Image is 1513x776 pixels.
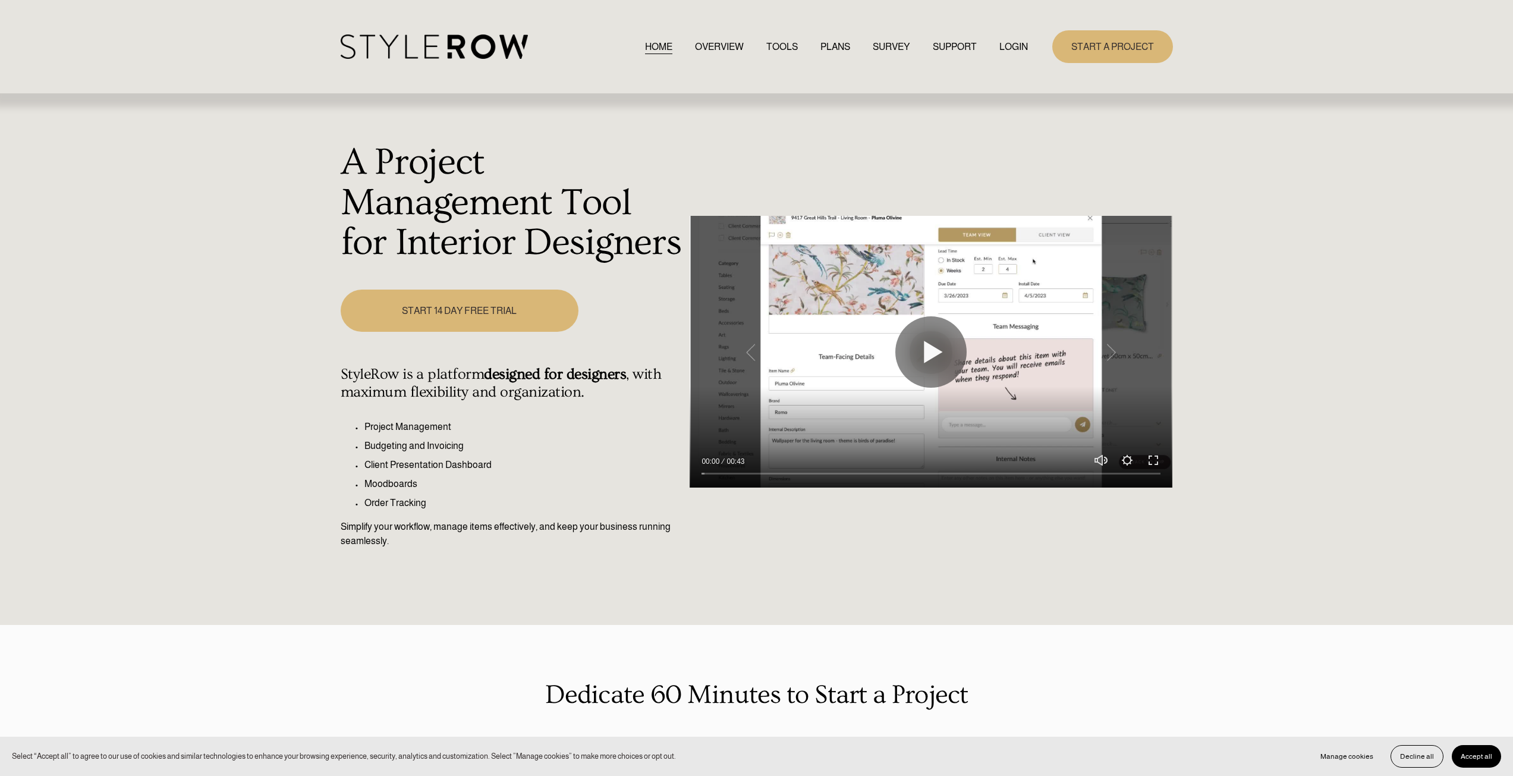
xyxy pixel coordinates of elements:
h4: StyleRow is a platform , with maximum flexibility and organization. [341,366,684,401]
p: Budgeting and Invoicing [364,439,684,453]
a: START A PROJECT [1052,30,1173,63]
p: Select “Accept all” to agree to our use of cookies and similar technologies to enhance your brows... [12,750,676,762]
a: PLANS [820,39,850,55]
p: Project Management [364,420,684,434]
button: Play [895,316,967,388]
p: Order Tracking [364,496,684,510]
a: HOME [645,39,672,55]
a: SURVEY [873,39,910,55]
button: Decline all [1391,745,1443,768]
span: Manage cookies [1320,752,1373,761]
p: Moodboards [364,477,684,491]
p: Simplify your workflow, manage items effectively, and keep your business running seamlessly. [341,520,684,548]
a: OVERVIEW [695,39,744,55]
input: Seek [702,469,1160,477]
strong: designed for designers [484,366,626,383]
p: Dedicate 60 Minutes to Start a Project [341,675,1173,715]
span: Accept all [1461,752,1492,761]
a: START 14 DAY FREE TRIAL [341,290,578,332]
a: folder dropdown [933,39,977,55]
a: LOGIN [999,39,1028,55]
div: Current time [702,455,722,467]
button: Manage cookies [1311,745,1382,768]
a: TOOLS [766,39,798,55]
button: Accept all [1452,745,1501,768]
h1: A Project Management Tool for Interior Designers [341,143,684,263]
div: Duration [722,455,747,467]
img: StyleRow [341,34,528,59]
p: Client Presentation Dashboard [364,458,684,472]
span: Decline all [1400,752,1434,761]
span: SUPPORT [933,40,977,54]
